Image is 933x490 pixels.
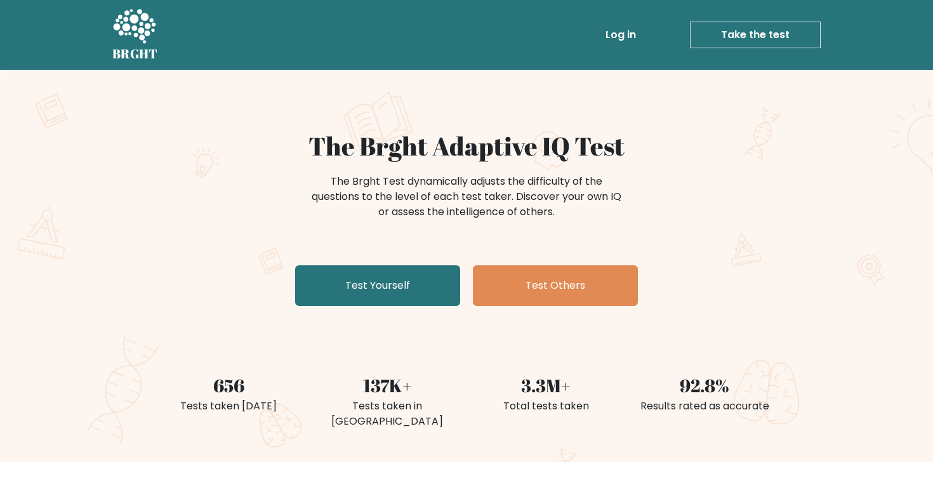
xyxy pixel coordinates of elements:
div: Results rated as accurate [633,399,776,414]
a: Test Yourself [295,265,460,306]
a: Take the test [690,22,821,48]
a: Test Others [473,265,638,306]
a: Log in [600,22,641,48]
h5: BRGHT [112,46,158,62]
div: Tests taken in [GEOGRAPHIC_DATA] [315,399,459,429]
div: The Brght Test dynamically adjusts the difficulty of the questions to the level of each test take... [308,174,625,220]
div: Tests taken [DATE] [157,399,300,414]
div: 656 [157,372,300,399]
div: Total tests taken [474,399,618,414]
a: BRGHT [112,5,158,65]
h1: The Brght Adaptive IQ Test [157,131,776,161]
div: 3.3M+ [474,372,618,399]
div: 92.8% [633,372,776,399]
div: 137K+ [315,372,459,399]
